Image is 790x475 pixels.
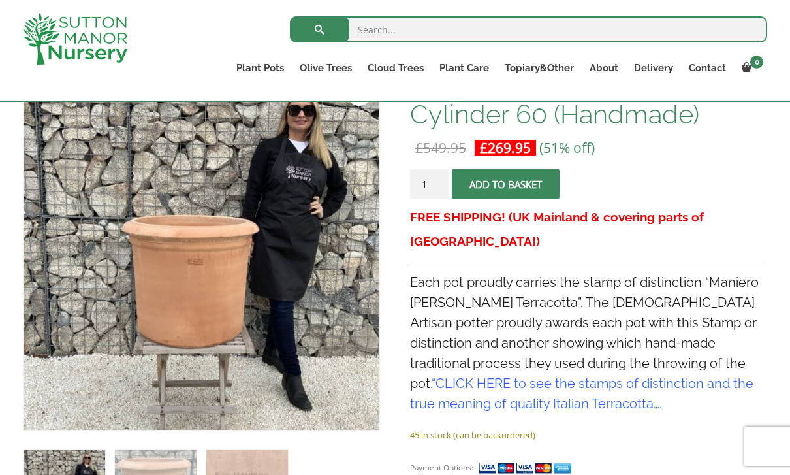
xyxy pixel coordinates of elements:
button: Add to basket [452,169,560,199]
span: (51% off) [539,139,595,157]
h1: Terracotta Tuscan Pot Cylinder 60 (Handmade) [410,73,767,128]
input: Product quantity [410,169,449,199]
a: 0 [734,59,767,77]
a: CLICK HERE to see the stamps of distinction and the true meaning of quality Italian Terracotta [410,376,753,412]
span: £ [480,139,488,157]
img: logo [23,13,127,65]
a: Olive Trees [292,59,360,77]
a: Cloud Trees [360,59,432,77]
span: “ …. [410,376,753,412]
a: Plant Pots [229,59,292,77]
small: Payment Options: [410,463,473,472]
input: Search... [290,16,767,42]
h3: FREE SHIPPING! (UK Mainland & covering parts of [GEOGRAPHIC_DATA]) [410,205,767,254]
bdi: 269.95 [480,139,531,157]
a: Contact [681,59,734,77]
p: 45 in stock (can be backordered) [410,427,767,443]
span: Each pot proudly carries the stamp of distinction “Maniero [PERSON_NAME] Terracotta”. The [DEMOGR... [410,274,759,412]
bdi: 549.95 [415,139,466,157]
img: payment supported [478,461,576,475]
span: £ [415,139,423,157]
a: Delivery [626,59,681,77]
a: Topiary&Other [497,59,582,77]
span: 0 [750,56,763,69]
a: Plant Care [432,59,497,77]
a: About [582,59,626,77]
